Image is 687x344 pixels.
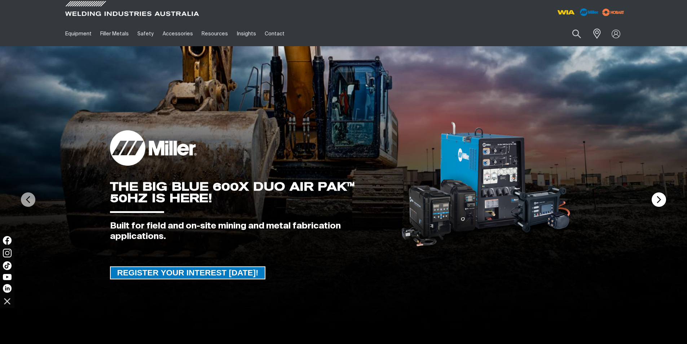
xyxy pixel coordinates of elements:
[564,25,589,42] button: Search products
[1,295,13,307] img: hide socials
[158,21,197,46] a: Accessories
[3,249,12,257] img: Instagram
[110,221,389,242] div: Built for field and on-site mining and metal fabrication applications.
[3,261,12,270] img: TikTok
[133,21,158,46] a: Safety
[61,21,96,46] a: Equipment
[3,236,12,245] img: Facebook
[600,7,626,18] img: miller
[555,25,589,42] input: Product name or item number...
[652,192,666,207] img: NextArrow
[110,266,266,279] a: REGISTER YOUR INTEREST TODAY!
[197,21,232,46] a: Resources
[61,21,485,46] nav: Main
[3,274,12,280] img: YouTube
[21,192,35,207] img: PrevArrow
[3,284,12,293] img: LinkedIn
[111,266,265,279] span: REGISTER YOUR INTEREST [DATE]!
[110,181,389,204] div: THE BIG BLUE 600X DUO AIR PAK™ 50HZ IS HERE!
[96,21,133,46] a: Filler Metals
[260,21,289,46] a: Contact
[232,21,260,46] a: Insights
